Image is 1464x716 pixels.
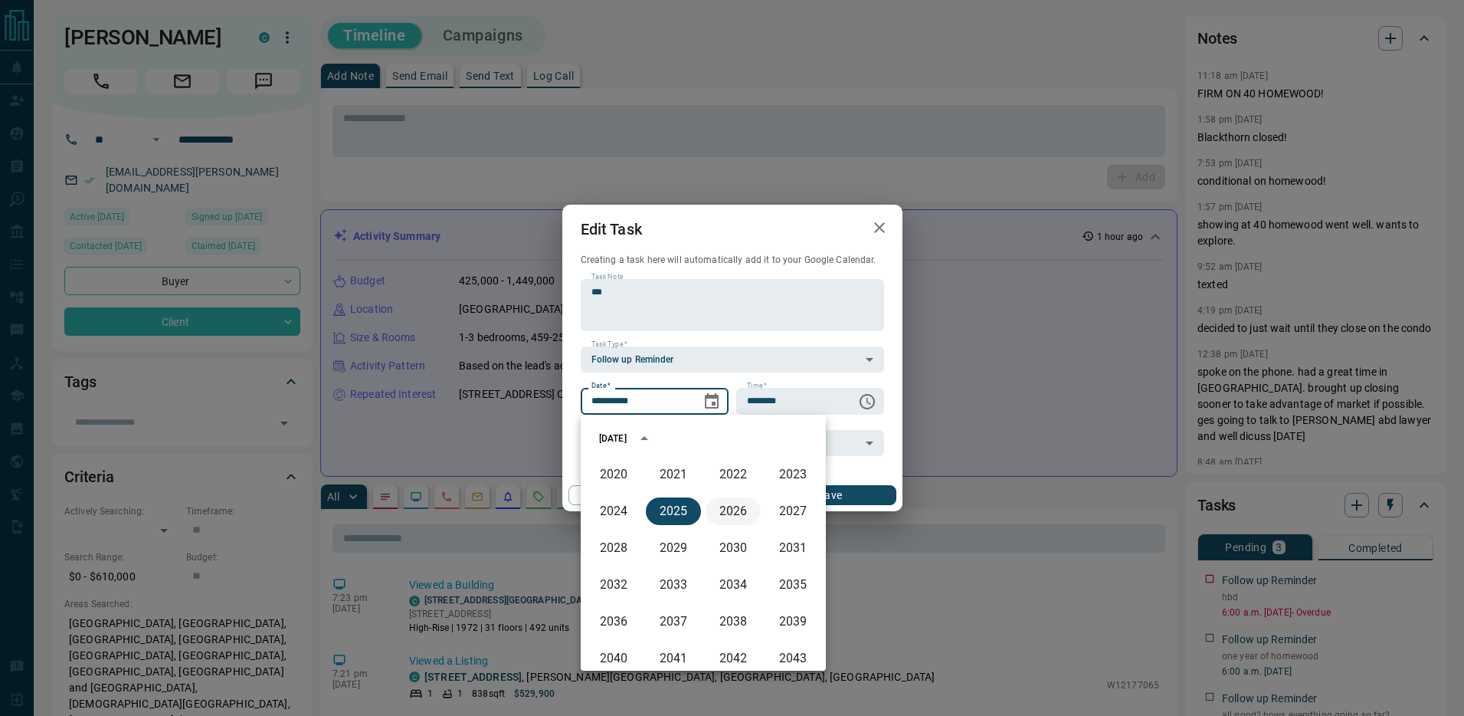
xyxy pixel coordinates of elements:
[646,608,701,636] button: 2037
[747,381,767,391] label: Time
[586,498,641,525] button: 2024
[586,534,641,562] button: 2028
[706,534,761,562] button: 2030
[706,461,761,488] button: 2022
[586,461,641,488] button: 2020
[562,205,660,254] h2: Edit Task
[765,485,896,505] button: Save
[706,571,761,599] button: 2034
[646,498,701,525] button: 2025
[646,571,701,599] button: 2033
[765,498,820,525] button: 2027
[581,254,884,267] p: Creating a task here will automatically add it to your Google Calendar.
[696,386,727,417] button: Choose date, selected date is Aug 15, 2025
[586,645,641,672] button: 2040
[599,432,627,445] div: [DATE]
[765,534,820,562] button: 2031
[591,381,611,391] label: Date
[765,645,820,672] button: 2043
[646,461,701,488] button: 2021
[765,461,820,488] button: 2023
[765,571,820,599] button: 2035
[706,608,761,636] button: 2038
[568,485,699,505] button: Cancel
[586,608,641,636] button: 2036
[706,498,761,525] button: 2026
[631,425,657,452] button: year view is open, switch to calendar view
[852,386,883,417] button: Choose time, selected time is 6:00 AM
[646,645,701,672] button: 2041
[581,347,884,373] div: Follow up Reminder
[591,272,623,282] label: Task Note
[591,340,627,350] label: Task Type
[646,534,701,562] button: 2029
[706,645,761,672] button: 2042
[765,608,820,636] button: 2039
[586,571,641,599] button: 2032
